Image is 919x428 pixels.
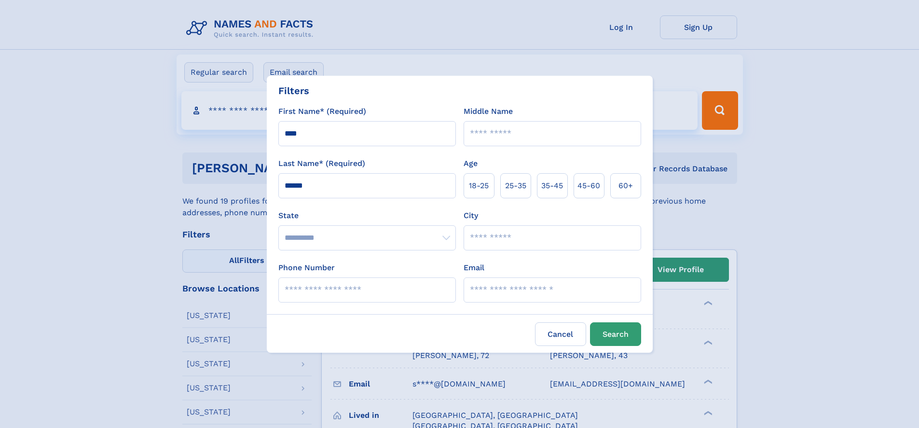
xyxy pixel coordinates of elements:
div: Filters [278,83,309,98]
label: Phone Number [278,262,335,274]
span: 18‑25 [469,180,489,192]
span: 35‑45 [541,180,563,192]
span: 45‑60 [577,180,600,192]
label: Last Name* (Required) [278,158,365,169]
label: Email [464,262,484,274]
label: Middle Name [464,106,513,117]
label: Cancel [535,322,586,346]
label: Age [464,158,478,169]
span: 25‑35 [505,180,526,192]
button: Search [590,322,641,346]
label: First Name* (Required) [278,106,366,117]
span: 60+ [618,180,633,192]
label: City [464,210,478,221]
label: State [278,210,456,221]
